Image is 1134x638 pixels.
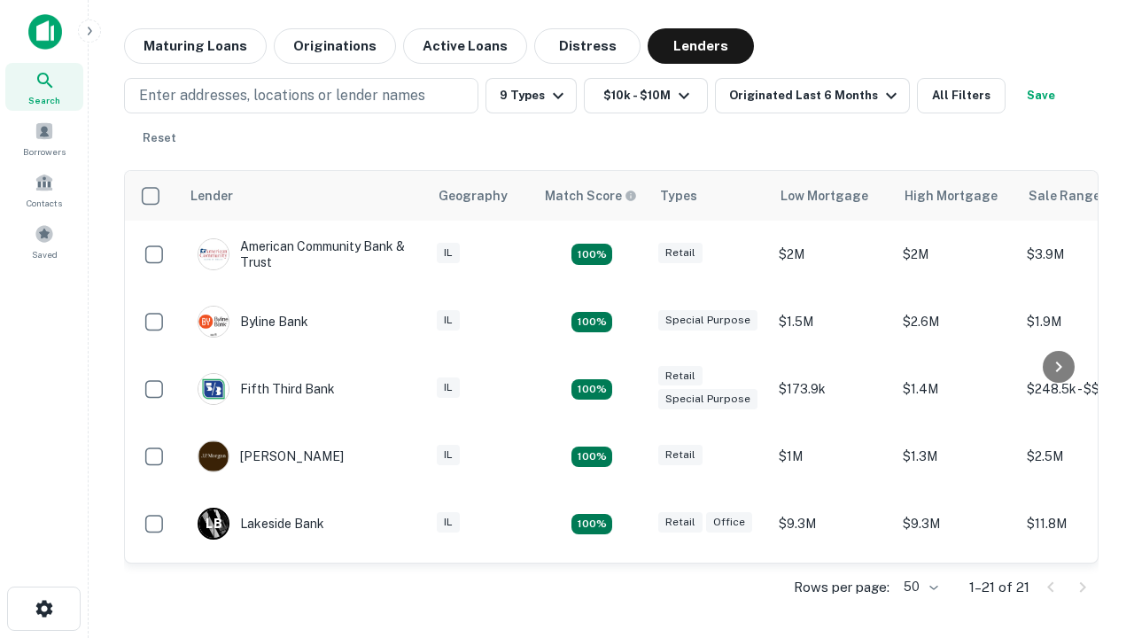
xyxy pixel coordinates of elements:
div: Lender [190,185,233,206]
button: $10k - $10M [584,78,708,113]
div: Lakeside Bank [198,508,324,540]
div: Matching Properties: 2, hasApolloMatch: undefined [571,244,612,265]
p: Rows per page: [794,577,889,598]
a: Search [5,63,83,111]
div: 50 [897,574,941,600]
div: Special Purpose [658,389,757,409]
img: picture [198,307,229,337]
a: Contacts [5,166,83,214]
p: Enter addresses, locations or lender names [139,85,425,106]
th: Lender [180,171,428,221]
p: L B [206,515,221,533]
p: 1–21 of 21 [969,577,1029,598]
div: Retail [658,366,703,386]
div: Originated Last 6 Months [729,85,902,106]
div: Geography [439,185,508,206]
img: picture [198,239,229,269]
div: IL [437,512,460,533]
button: All Filters [917,78,1006,113]
td: $2.6M [894,288,1018,355]
div: IL [437,445,460,465]
td: $1.4M [894,355,1018,423]
a: Saved [5,217,83,265]
th: Types [649,171,770,221]
span: Search [28,93,60,107]
td: $2M [894,221,1018,288]
button: Lenders [648,28,754,64]
div: Matching Properties: 2, hasApolloMatch: undefined [571,379,612,401]
img: picture [198,374,229,404]
div: [PERSON_NAME] [198,440,344,472]
span: Contacts [27,196,62,210]
button: Maturing Loans [124,28,267,64]
td: $1.5M [770,288,894,355]
div: American Community Bank & Trust [198,238,410,270]
button: Save your search to get updates of matches that match your search criteria. [1013,78,1069,113]
button: 9 Types [485,78,577,113]
div: IL [437,243,460,263]
div: Sale Range [1029,185,1100,206]
a: Borrowers [5,114,83,162]
div: High Mortgage [905,185,998,206]
div: Retail [658,445,703,465]
h6: Match Score [545,186,633,206]
td: $5.4M [894,557,1018,625]
button: Originated Last 6 Months [715,78,910,113]
td: $173.9k [770,355,894,423]
div: Byline Bank [198,306,308,338]
div: Low Mortgage [781,185,868,206]
div: Types [660,185,697,206]
div: Matching Properties: 3, hasApolloMatch: undefined [571,514,612,535]
img: picture [198,441,229,471]
div: Retail [658,243,703,263]
div: Retail [658,512,703,533]
td: $1.3M [894,423,1018,490]
div: IL [437,377,460,398]
td: $2M [770,221,894,288]
button: Enter addresses, locations or lender names [124,78,478,113]
th: Geography [428,171,534,221]
span: Borrowers [23,144,66,159]
td: $9.3M [894,490,1018,557]
div: IL [437,310,460,331]
div: Special Purpose [658,310,757,331]
img: capitalize-icon.png [28,14,62,50]
td: $9.3M [770,490,894,557]
iframe: Chat Widget [1045,496,1134,581]
div: Office [706,512,752,533]
button: Originations [274,28,396,64]
th: High Mortgage [894,171,1018,221]
div: Matching Properties: 2, hasApolloMatch: undefined [571,447,612,468]
button: Distress [534,28,641,64]
th: Low Mortgage [770,171,894,221]
td: $1M [770,423,894,490]
span: Saved [32,247,58,261]
button: Reset [131,121,188,156]
div: Capitalize uses an advanced AI algorithm to match your search with the best lender. The match sco... [545,186,637,206]
button: Active Loans [403,28,527,64]
div: Fifth Third Bank [198,373,335,405]
td: $1.5M [770,557,894,625]
div: Matching Properties: 3, hasApolloMatch: undefined [571,312,612,333]
th: Capitalize uses an advanced AI algorithm to match your search with the best lender. The match sco... [534,171,649,221]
